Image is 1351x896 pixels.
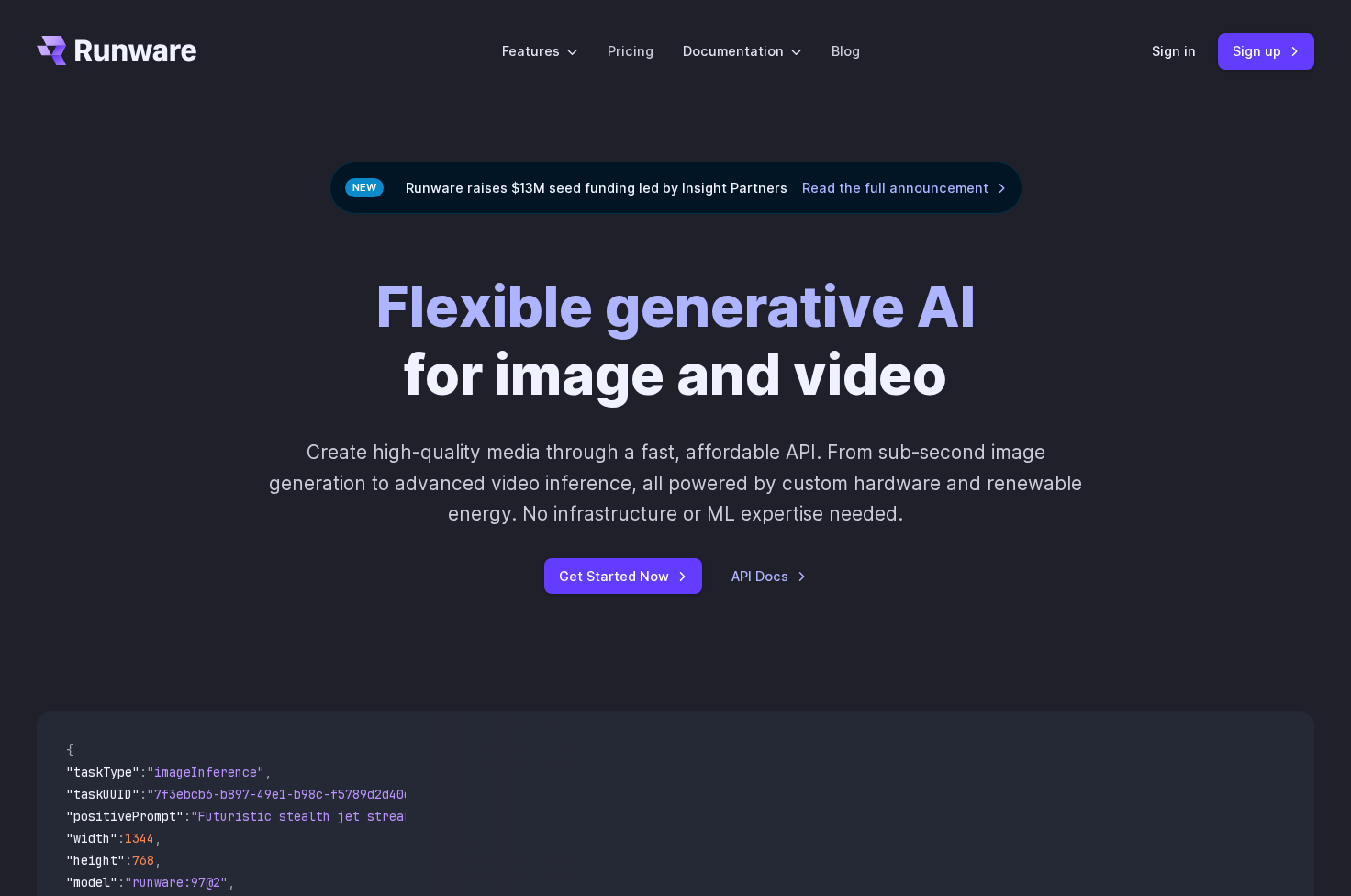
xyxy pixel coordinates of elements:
span: , [264,764,272,780]
span: : [140,764,147,780]
span: "Futuristic stealth jet streaking through a neon-lit cityscape with glowing purple exhaust" [191,808,859,824]
span: "taskType" [66,764,140,780]
span: , [154,852,162,868]
span: 768 [132,852,154,868]
label: Documentation [683,40,802,62]
span: : [140,786,147,802]
span: : [125,852,132,868]
span: : [117,874,125,890]
label: Features [502,40,578,62]
span: "model" [66,874,117,890]
strong: Flexible generative AI [376,272,976,341]
span: : [117,830,125,846]
a: Blog [832,40,860,62]
p: Create high-quality media through a fast, affordable API. From sub-second image generation to adv... [267,437,1085,529]
a: Sign up [1218,33,1314,69]
a: Get Started Now [544,558,702,594]
span: , [154,830,162,846]
span: "imageInference" [147,764,264,780]
span: 1344 [125,830,154,846]
span: : [184,808,191,824]
span: "positivePrompt" [66,808,184,824]
span: { [66,742,73,758]
span: "taskUUID" [66,786,140,802]
span: "runware:97@2" [125,874,228,890]
a: Go to / [37,36,196,65]
span: "height" [66,852,125,868]
a: Sign in [1152,40,1196,62]
span: "7f3ebcb6-b897-49e1-b98c-f5789d2d40d7" [147,786,426,802]
a: Pricing [608,40,653,62]
h1: for image and video [376,273,976,408]
span: "width" [66,830,117,846]
a: Read the full announcement [802,177,1007,198]
div: Runware raises $13M seed funding led by Insight Partners [329,162,1022,214]
span: , [228,874,235,890]
a: API Docs [731,566,807,587]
